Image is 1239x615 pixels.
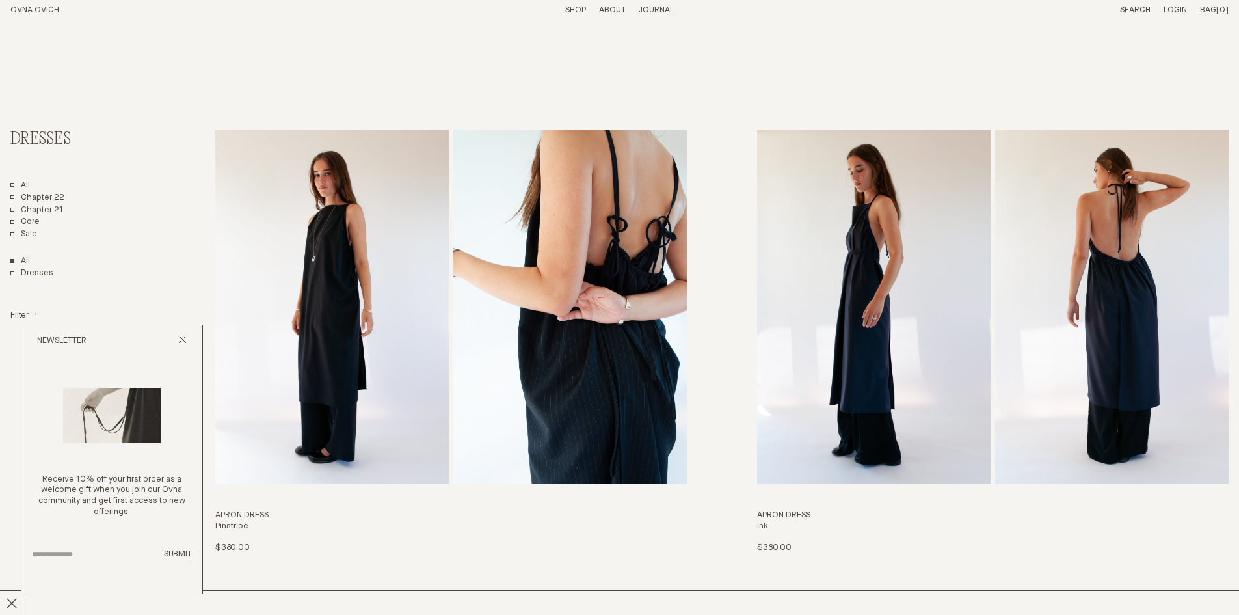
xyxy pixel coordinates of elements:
button: Close popup [178,335,187,348]
img: Apron Dress [757,130,991,484]
a: Login [1164,6,1187,14]
span: Submit [164,550,192,558]
a: Apron Dress [215,130,687,553]
a: Search [1120,6,1151,14]
h3: Apron Dress [215,510,687,521]
a: Shop [565,6,586,14]
a: Journal [639,6,674,14]
a: Chapter 22 [10,193,64,204]
a: Home [10,6,59,14]
img: Apron Dress [215,130,449,484]
summary: Filter [10,310,38,321]
h4: Pinstripe [215,521,687,532]
a: Chapter 21 [10,205,63,216]
span: Bag [1200,6,1216,14]
a: Apron Dress [757,130,1229,553]
h4: Ink [757,521,1229,532]
span: [0] [1216,6,1229,14]
a: Sale [10,229,37,240]
h2: Newsletter [37,336,87,347]
p: Receive 10% off your first order as a welcome gift when you join our Ovna community and get first... [32,474,192,519]
a: Dresses [10,268,53,279]
span: $380.00 [215,543,250,552]
span: $380.00 [757,543,792,552]
h2: Dresses [10,130,153,149]
h3: Apron Dress [757,510,1229,521]
summary: About [599,5,626,16]
a: Show All [10,256,30,267]
button: Submit [164,549,192,560]
a: Core [10,217,40,228]
a: All [10,180,30,191]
